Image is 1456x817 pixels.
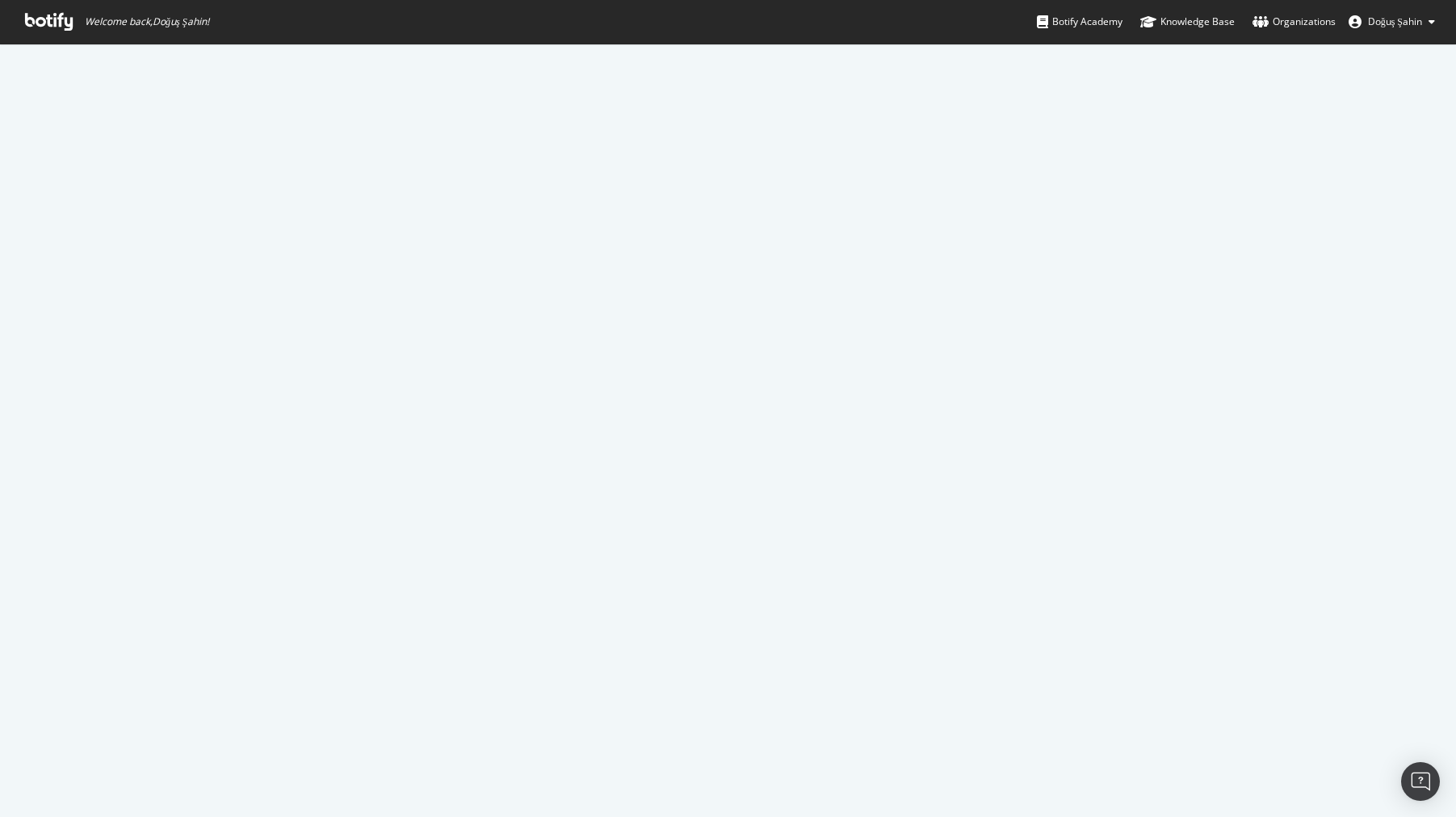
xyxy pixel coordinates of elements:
[1037,14,1122,30] div: Botify Academy
[1336,9,1448,35] button: Doğuş Şahin
[1368,15,1422,28] span: Doğuş Şahin
[1401,762,1440,801] div: Open Intercom Messenger
[85,15,209,28] span: Welcome back, Doğuş Şahin !
[1140,14,1235,30] div: Knowledge Base
[1252,14,1336,30] div: Organizations
[670,388,787,446] div: animation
